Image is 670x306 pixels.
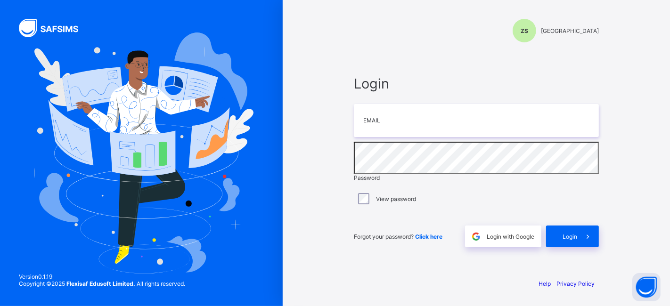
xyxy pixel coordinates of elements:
[19,280,185,287] span: Copyright © 2025 All rights reserved.
[556,280,595,287] a: Privacy Policy
[563,233,577,240] span: Login
[376,195,416,202] label: View password
[354,233,442,240] span: Forgot your password?
[415,233,442,240] a: Click here
[541,27,599,34] span: [GEOGRAPHIC_DATA]
[19,273,185,280] span: Version 0.1.19
[19,19,90,37] img: SAFSIMS Logo
[487,233,534,240] span: Login with Google
[632,273,661,301] button: Open asap
[29,32,253,274] img: Hero Image
[471,231,482,242] img: google.396cfc9801f0270233282035f929180a.svg
[521,27,528,34] span: ZS
[66,280,135,287] strong: Flexisaf Edusoft Limited.
[354,174,380,181] span: Password
[354,75,599,92] span: Login
[539,280,551,287] a: Help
